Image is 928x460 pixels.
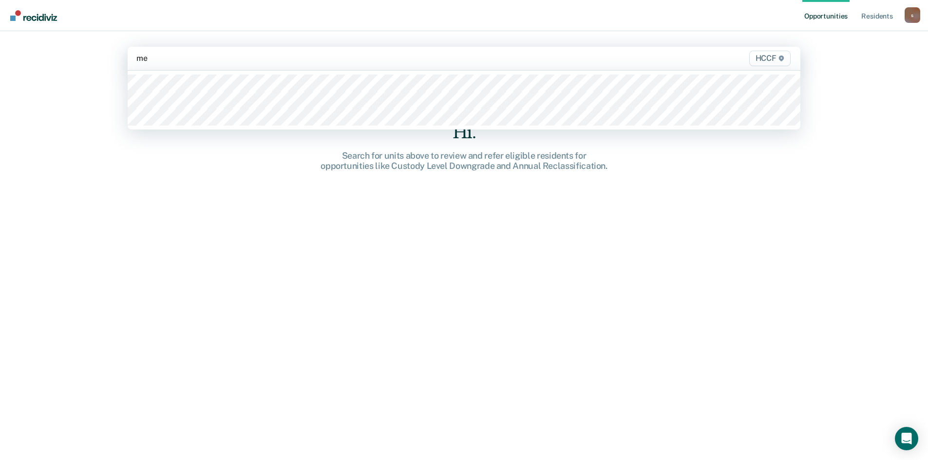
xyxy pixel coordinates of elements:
div: Hi. [308,123,620,143]
button: Profile dropdown button [905,7,920,23]
div: Open Intercom Messenger [895,427,918,450]
span: HCCF [749,51,791,66]
div: s [905,7,920,23]
img: Recidiviz [10,10,57,21]
div: Search for units above to review and refer eligible residents for opportunities like Custody Leve... [308,150,620,171]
